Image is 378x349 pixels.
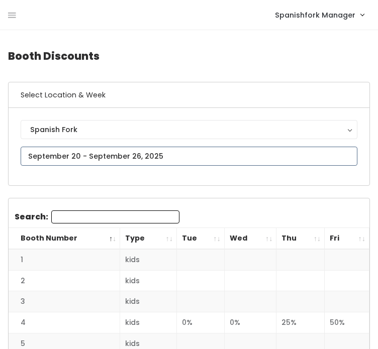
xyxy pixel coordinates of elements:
td: 4 [9,312,120,333]
td: 0% [177,312,225,333]
input: September 20 - September 26, 2025 [21,147,357,166]
th: Wed: activate to sort column ascending [224,228,276,250]
th: Tue: activate to sort column ascending [177,228,225,250]
td: kids [120,291,177,312]
td: 50% [325,312,369,333]
input: Search: [51,210,179,223]
td: kids [120,249,177,270]
h4: Booth Discounts [8,42,370,70]
td: 3 [9,291,120,312]
td: 2 [9,270,120,291]
td: 0% [224,312,276,333]
a: Spanishfork Manager [265,4,374,26]
span: Spanishfork Manager [275,10,355,21]
th: Booth Number: activate to sort column descending [9,228,120,250]
div: Spanish Fork [30,124,348,135]
label: Search: [15,210,179,223]
button: Spanish Fork [21,120,357,139]
th: Thu: activate to sort column ascending [276,228,325,250]
td: kids [120,270,177,291]
td: 1 [9,249,120,270]
td: 25% [276,312,325,333]
td: kids [120,312,177,333]
h6: Select Location & Week [9,82,369,108]
th: Fri: activate to sort column ascending [325,228,369,250]
th: Type: activate to sort column ascending [120,228,177,250]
